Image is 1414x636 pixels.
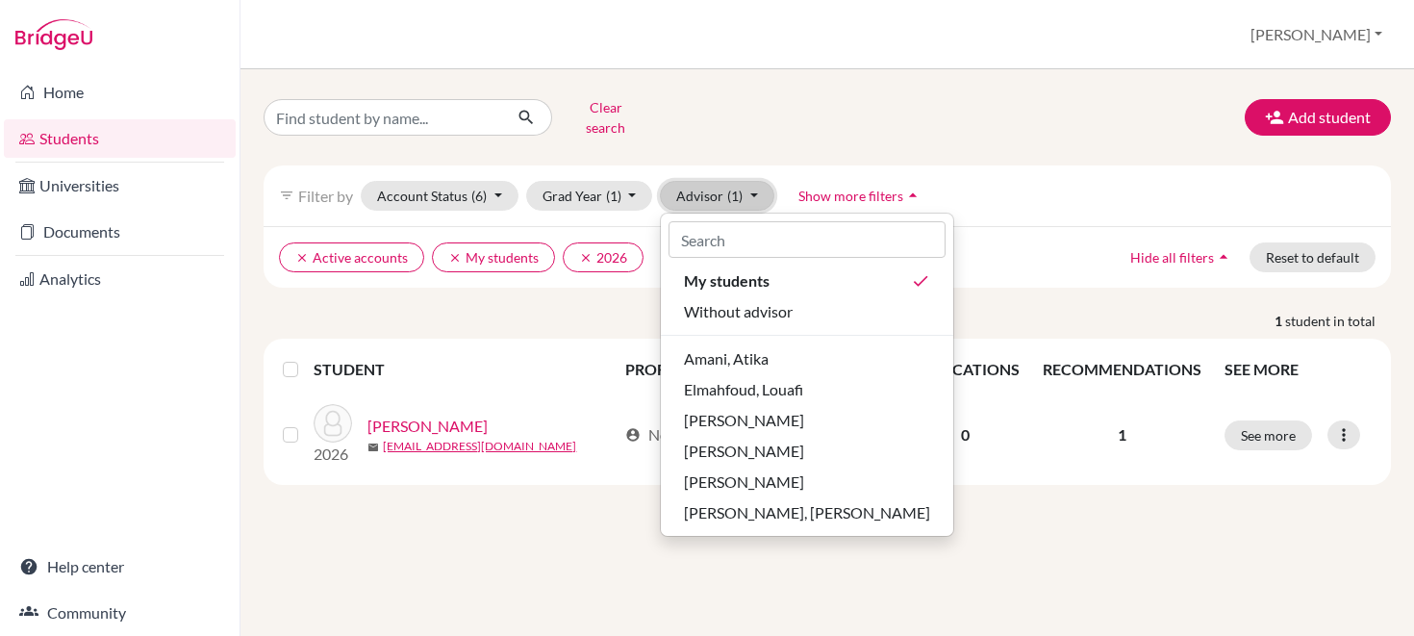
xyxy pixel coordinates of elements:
[471,188,487,204] span: (6)
[684,501,930,524] span: [PERSON_NAME], [PERSON_NAME]
[526,181,653,211] button: Grad Year(1)
[661,296,953,327] button: Without advisor
[661,405,953,436] button: [PERSON_NAME]
[4,73,236,112] a: Home
[684,269,770,293] span: My students
[367,442,379,453] span: mail
[684,471,804,494] span: [PERSON_NAME]
[367,415,488,438] a: [PERSON_NAME]
[4,213,236,251] a: Documents
[898,393,1031,477] td: 0
[684,300,793,323] span: Without advisor
[614,346,772,393] th: PROFILE
[898,346,1031,393] th: APPLICATIONS
[279,188,294,203] i: filter_list
[661,374,953,405] button: Elmahfoud, Louafi
[1242,16,1391,53] button: [PERSON_NAME]
[1130,249,1214,266] span: Hide all filters
[684,440,804,463] span: [PERSON_NAME]
[625,423,723,446] div: No interest
[1225,420,1312,450] button: See more
[684,409,804,432] span: [PERSON_NAME]
[1214,247,1233,267] i: arrow_drop_up
[911,271,930,291] i: done
[684,378,803,401] span: Elmahfoud, Louafi
[1285,311,1391,331] span: student in total
[727,188,743,204] span: (1)
[1043,423,1201,446] p: 1
[661,497,953,528] button: [PERSON_NAME], [PERSON_NAME]
[383,438,576,455] a: [EMAIL_ADDRESS][DOMAIN_NAME]
[432,242,555,272] button: clearMy students
[606,188,621,204] span: (1)
[552,92,659,142] button: Clear search
[448,251,462,265] i: clear
[1245,99,1391,136] button: Add student
[798,188,903,204] span: Show more filters
[579,251,593,265] i: clear
[295,251,309,265] i: clear
[660,181,774,211] button: Advisor(1)
[661,436,953,467] button: [PERSON_NAME]
[4,594,236,632] a: Community
[279,242,424,272] button: clearActive accounts
[4,260,236,298] a: Analytics
[669,221,946,258] input: Search
[314,443,352,466] p: 2026
[782,181,939,211] button: Show more filtersarrow_drop_up
[563,242,644,272] button: clear2026
[4,119,236,158] a: Students
[660,213,954,537] div: Advisor(1)
[361,181,518,211] button: Account Status(6)
[15,19,92,50] img: Bridge-U
[298,187,353,205] span: Filter by
[684,347,769,370] span: Amani, Atika
[314,404,352,443] img: Kabbaj, Maria
[661,266,953,296] button: My studentsdone
[1250,242,1376,272] button: Reset to default
[1275,311,1285,331] strong: 1
[661,343,953,374] button: Amani, Atika
[625,427,641,443] span: account_circle
[314,346,614,393] th: STUDENT
[1031,346,1213,393] th: RECOMMENDATIONS
[903,186,922,205] i: arrow_drop_up
[1213,346,1383,393] th: SEE MORE
[1114,242,1250,272] button: Hide all filtersarrow_drop_up
[4,547,236,586] a: Help center
[4,166,236,205] a: Universities
[661,467,953,497] button: [PERSON_NAME]
[264,99,502,136] input: Find student by name...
